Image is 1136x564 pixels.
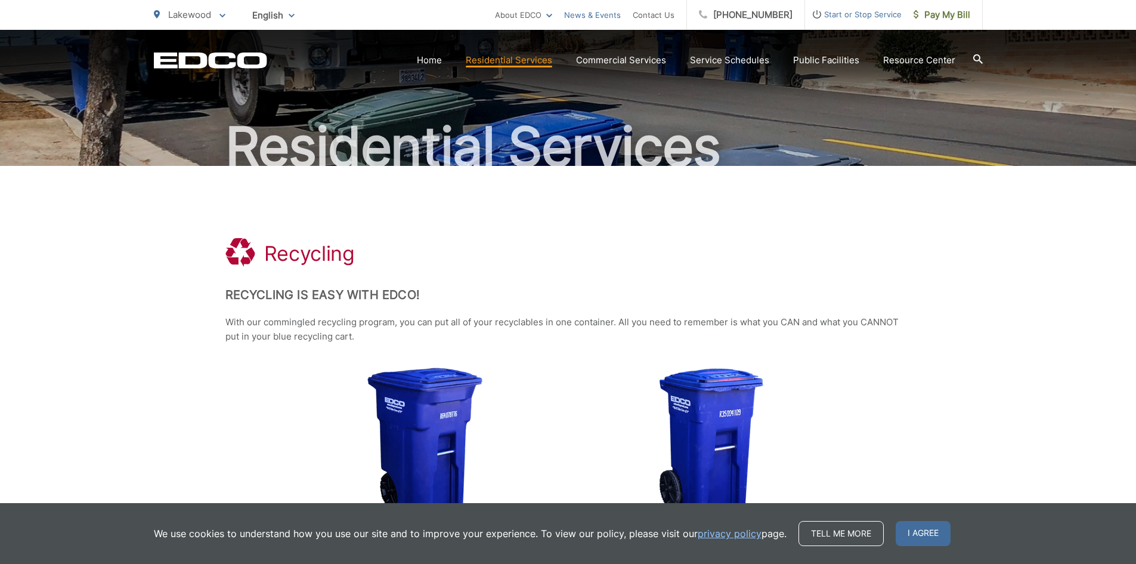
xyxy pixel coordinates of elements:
a: Home [417,53,442,67]
a: Service Schedules [690,53,769,67]
p: We use cookies to understand how you use our site and to improve your experience. To view our pol... [154,526,787,541]
img: cart-recycling-32.png [659,368,764,523]
span: Pay My Bill [914,8,970,22]
p: With our commingled recycling program, you can put all of your recyclables in one container. All ... [225,315,911,344]
span: Lakewood [168,9,211,20]
h1: Recycling [264,242,355,266]
a: Commercial Services [576,53,666,67]
a: Public Facilities [793,53,859,67]
h2: Residential Services [154,117,983,177]
img: cart-recycling-64.png [367,368,482,523]
span: I agree [896,521,951,546]
h2: Recycling is Easy with EDCO! [225,288,911,302]
a: Tell me more [798,521,884,546]
a: News & Events [564,8,621,22]
a: Resource Center [883,53,955,67]
a: EDCD logo. Return to the homepage. [154,52,267,69]
span: English [243,5,304,26]
a: Residential Services [466,53,552,67]
a: privacy policy [698,526,762,541]
a: About EDCO [495,8,552,22]
a: Contact Us [633,8,674,22]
